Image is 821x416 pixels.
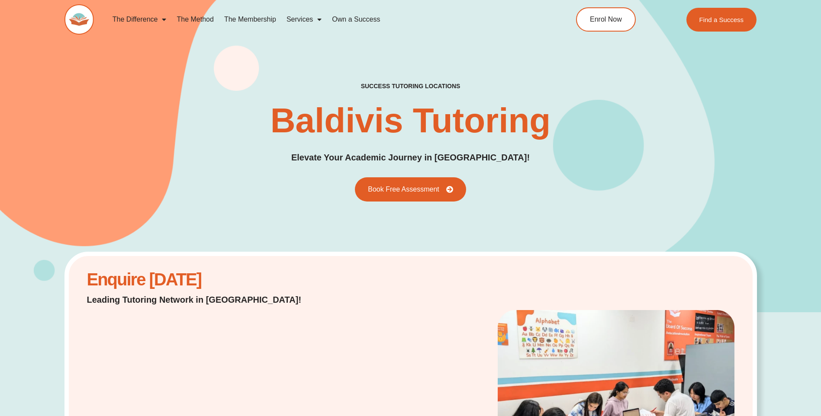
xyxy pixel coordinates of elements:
[281,10,327,29] a: Services
[590,16,622,23] span: Enrol Now
[171,10,219,29] a: The Method
[219,10,281,29] a: The Membership
[576,7,636,32] a: Enrol Now
[361,82,460,90] h2: success tutoring locations
[686,8,757,32] a: Find a Success
[107,10,537,29] nav: Menu
[327,10,385,29] a: Own a Success
[291,151,530,164] p: Elevate Your Academic Journey in [GEOGRAPHIC_DATA]!
[368,186,439,193] span: Book Free Assessment
[270,103,551,138] h1: Baldivis Tutoring
[355,177,466,202] a: Book Free Assessment
[87,294,324,306] p: Leading Tutoring Network in [GEOGRAPHIC_DATA]!
[699,16,744,23] span: Find a Success
[87,274,324,285] h2: Enquire [DATE]
[107,10,172,29] a: The Difference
